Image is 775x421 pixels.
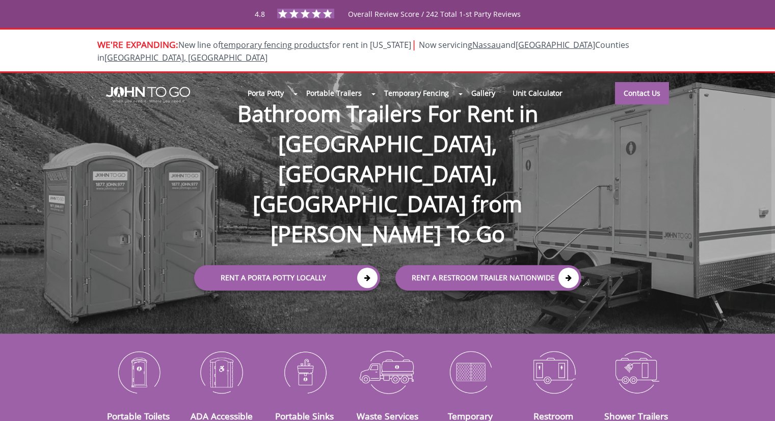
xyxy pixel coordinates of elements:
img: Shower-Trailers-icon_N.png [603,346,671,399]
a: Nassau [472,39,501,50]
img: Portable-Sinks-icon_N.png [271,346,338,399]
span: Overall Review Score / 242 Total 1-st Party Reviews [348,9,521,39]
img: Restroom-Trailers-icon_N.png [520,346,587,399]
span: 4.8 [255,9,265,19]
a: [GEOGRAPHIC_DATA], [GEOGRAPHIC_DATA] [104,52,268,63]
a: Porta Potty [239,82,292,104]
a: temporary fencing products [221,39,329,50]
a: [GEOGRAPHIC_DATA] [516,39,595,50]
a: Gallery [463,82,503,104]
img: JOHN to go [106,87,190,103]
a: Rent a Porta Potty Locally [194,265,380,291]
a: Contact Us [615,82,669,104]
a: Unit Calculator [504,82,572,104]
img: Waste-Services-icon_N.png [354,346,421,399]
span: Now servicing and Counties in [97,39,629,63]
h1: Bathroom Trailers For Rent in [GEOGRAPHIC_DATA], [GEOGRAPHIC_DATA], [GEOGRAPHIC_DATA] from [PERSO... [184,66,592,249]
img: Temporary-Fencing-cion_N.png [437,346,504,399]
img: Portable-Toilets-icon_N.png [105,346,173,399]
a: Portable Trailers [298,82,370,104]
span: | [411,37,417,51]
a: Temporary Fencing [376,82,458,104]
a: rent a RESTROOM TRAILER Nationwide [395,265,581,291]
img: ADA-Accessible-Units-icon_N.png [188,346,255,399]
span: New line of for rent in [US_STATE] [97,39,629,63]
span: WE'RE EXPANDING: [97,38,178,50]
